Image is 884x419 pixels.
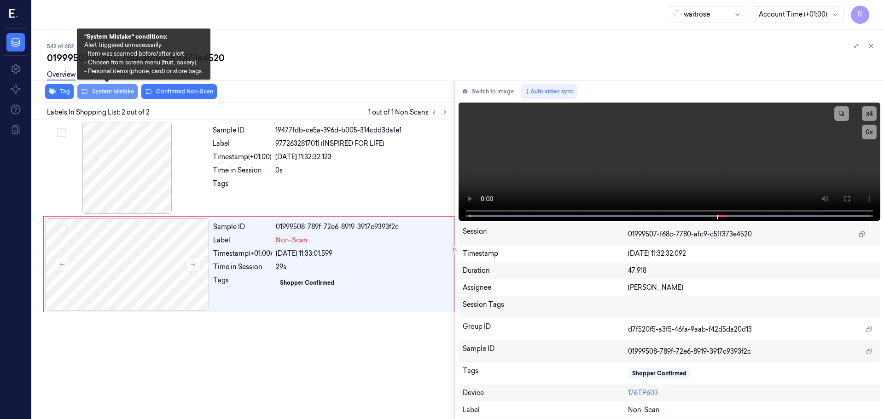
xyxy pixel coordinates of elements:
div: Tags [213,276,272,290]
div: Session [463,227,628,241]
span: 01999507-f68c-7780-afc9-c51f373e4520 [628,230,752,239]
button: x4 [862,106,877,121]
div: Sample ID [213,222,272,232]
span: 01999508-789f-72e6-8919-3917c9393f2c [628,347,751,356]
div: Timestamp (+01:00) [213,152,272,162]
span: d7f520f5-a3f5-46fa-9aab-f42d5da20d13 [628,325,752,334]
button: System Mistake [77,84,138,99]
div: [PERSON_NAME] [628,283,876,293]
div: 176TP603 [628,388,876,398]
span: 9772632817011 (INSPIRED FOR LIFE) [275,139,384,149]
div: 01999507-f68c-7780-afc9-c51f373e4520 [47,52,877,64]
div: Assignee [463,283,628,293]
button: Select row [57,128,66,137]
button: Auto video sync [521,84,577,99]
a: Overview [47,70,76,80]
span: 1 out of 1 Non Scans [368,107,451,118]
button: Select row [58,224,67,234]
div: [DATE] 11:32:32.123 [275,152,449,162]
div: Timestamp (+01:00) [213,249,272,258]
button: 0s [862,125,877,139]
div: 0s [275,166,449,175]
div: Duration [463,266,628,276]
span: Labels In Shopping List: 2 out of 2 [47,108,150,117]
button: Switch to image [459,84,518,99]
div: [DATE] 11:32:32.092 [628,249,876,258]
div: Timestamp [463,249,628,258]
span: 542 of 682 [47,42,74,50]
div: 29s [276,262,448,272]
div: Time in Session [213,262,272,272]
button: Tag [45,84,74,99]
button: Confirmed Non-Scan [141,84,217,99]
div: 01999508-789f-72e6-8919-3917c9393f2c [276,222,448,232]
div: Label [213,235,272,245]
div: Sample ID [463,344,628,359]
div: Sample ID [213,126,272,135]
div: 19477fdb-ce5a-396d-b005-314cdd3dafe1 [275,126,449,135]
div: Label [213,139,272,149]
div: Tags [213,179,272,194]
span: Non-Scan [276,235,308,245]
div: Group ID [463,322,628,337]
div: Shopper Confirmed [632,369,686,378]
button: R [851,6,869,24]
div: Label [463,405,628,415]
div: Shopper Confirmed [280,279,334,287]
div: 47.918 [628,266,876,276]
div: Device [463,388,628,398]
div: Session Tags [463,300,628,315]
div: Time in Session [213,166,272,175]
span: Non-Scan [628,405,660,415]
div: Tags [463,366,628,381]
div: [DATE] 11:33:01.599 [276,249,448,258]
